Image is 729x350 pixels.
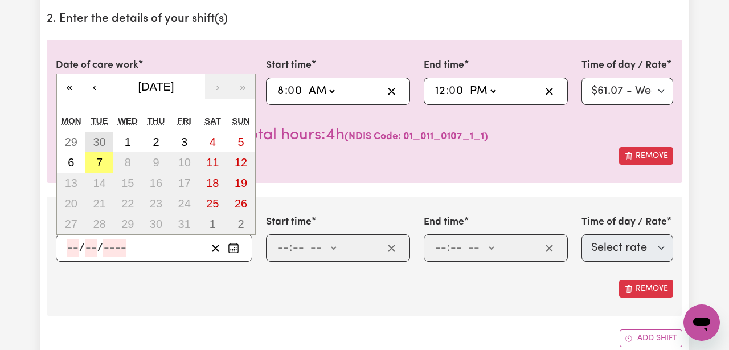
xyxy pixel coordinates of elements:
[210,218,216,230] abbr: 1 November 2025
[277,83,285,100] input: --
[93,218,105,230] abbr: 28 October 2025
[113,152,142,173] button: 8 October 2025
[683,304,720,341] iframe: Button to launch messaging window
[150,218,162,230] abbr: 30 October 2025
[93,177,105,189] abbr: 14 October 2025
[266,215,312,230] label: Start time
[91,116,108,125] abbr: Tuesday
[57,214,85,234] button: 27 October 2025
[96,156,103,169] abbr: 7 October 2025
[235,197,247,210] abbr: 26 October 2025
[178,116,191,125] abbr: Friday
[206,197,219,210] abbr: 25 October 2025
[227,193,255,214] button: 26 October 2025
[227,173,255,193] button: 19 October 2025
[125,156,131,169] abbr: 8 October 2025
[113,214,142,234] button: 29 October 2025
[65,218,77,230] abbr: 27 October 2025
[199,173,227,193] button: 18 October 2025
[345,132,488,141] span: ( 01_011_0107_1_1 )
[79,242,85,254] span: /
[204,116,221,125] abbr: Saturday
[97,242,103,254] span: /
[65,197,77,210] abbr: 20 October 2025
[424,215,464,230] label: End time
[85,173,114,193] button: 14 October 2025
[103,239,126,257] input: ----
[199,152,227,173] button: 11 October 2025
[85,214,114,234] button: 28 October 2025
[47,12,682,26] h2: 2. Enter the details of your shift(s)
[235,177,247,189] abbr: 19 October 2025
[178,177,191,189] abbr: 17 October 2025
[142,173,170,193] button: 16 October 2025
[142,132,170,152] button: 2 October 2025
[93,136,105,148] abbr: 30 September 2025
[121,197,134,210] abbr: 22 October 2025
[199,193,227,214] button: 25 October 2025
[449,86,456,97] span: 0
[57,132,85,152] button: 29 September 2025
[85,152,114,173] button: 7 October 2025
[68,156,74,169] abbr: 6 October 2025
[289,242,292,254] span: :
[227,214,255,234] button: 2 November 2025
[65,177,77,189] abbr: 13 October 2025
[62,116,81,125] abbr: Monday
[67,239,79,257] input: --
[150,177,162,189] abbr: 16 October 2025
[206,177,219,189] abbr: 18 October 2025
[238,136,244,148] abbr: 5 October 2025
[277,239,289,257] input: --
[170,132,199,152] button: 3 October 2025
[619,147,673,165] button: Remove this shift
[57,193,85,214] button: 20 October 2025
[121,218,134,230] abbr: 29 October 2025
[207,239,224,257] button: Clear date
[446,85,449,97] span: :
[93,197,105,210] abbr: 21 October 2025
[153,136,159,148] abbr: 2 October 2025
[118,116,138,125] abbr: Wednesday
[170,214,199,234] button: 31 October 2025
[447,242,450,254] span: :
[224,239,243,257] button: Enter the date of care work
[85,193,114,214] button: 21 October 2025
[178,156,191,169] abbr: 10 October 2025
[56,58,138,73] label: Date of care work
[435,83,446,100] input: --
[82,74,107,99] button: ‹
[620,329,682,347] button: Add another shift
[65,136,77,148] abbr: 29 September 2025
[107,74,205,99] button: [DATE]
[581,58,667,73] label: Time of day / Rate
[57,74,82,99] button: «
[450,239,462,257] input: --
[113,193,142,214] button: 22 October 2025
[349,132,401,141] strong: NDIS Code:
[150,197,162,210] abbr: 23 October 2025
[581,215,667,230] label: Time of day / Rate
[121,177,134,189] abbr: 15 October 2025
[57,152,85,173] button: 6 October 2025
[170,152,199,173] button: 10 October 2025
[292,239,305,257] input: --
[113,173,142,193] button: 15 October 2025
[230,74,255,99] button: »
[235,156,247,169] abbr: 12 October 2025
[199,214,227,234] button: 1 November 2025
[56,215,138,230] label: Date of care work
[205,74,230,99] button: ›
[125,136,131,148] abbr: 1 October 2025
[285,85,288,97] span: :
[153,156,159,169] abbr: 9 October 2025
[238,218,244,230] abbr: 2 November 2025
[85,239,97,257] input: --
[227,132,255,152] button: 5 October 2025
[241,127,345,143] span: Total hours worked: 4 hours
[142,214,170,234] button: 30 October 2025
[181,136,187,148] abbr: 3 October 2025
[170,173,199,193] button: 17 October 2025
[178,218,191,230] abbr: 31 October 2025
[199,132,227,152] button: 4 October 2025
